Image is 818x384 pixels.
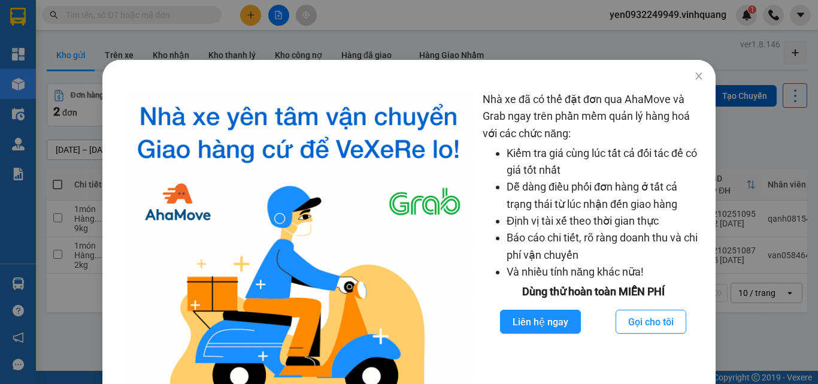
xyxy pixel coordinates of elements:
[616,310,686,334] button: Gọi cho tôi
[507,229,704,264] li: Báo cáo chi tiết, rõ ràng doanh thu và chi phí vận chuyển
[507,145,704,179] li: Kiểm tra giá cùng lúc tất cả đối tác để có giá tốt nhất
[513,315,568,329] span: Liên hệ ngay
[507,179,704,213] li: Dễ dàng điều phối đơn hàng ở tất cả trạng thái từ lúc nhận đến giao hàng
[682,60,716,93] button: Close
[507,213,704,229] li: Định vị tài xế theo thời gian thực
[500,310,581,334] button: Liên hệ ngay
[628,315,674,329] span: Gọi cho tôi
[507,264,704,280] li: Và nhiều tính năng khác nữa!
[483,283,704,300] div: Dùng thử hoàn toàn MIỄN PHÍ
[694,71,704,81] span: close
